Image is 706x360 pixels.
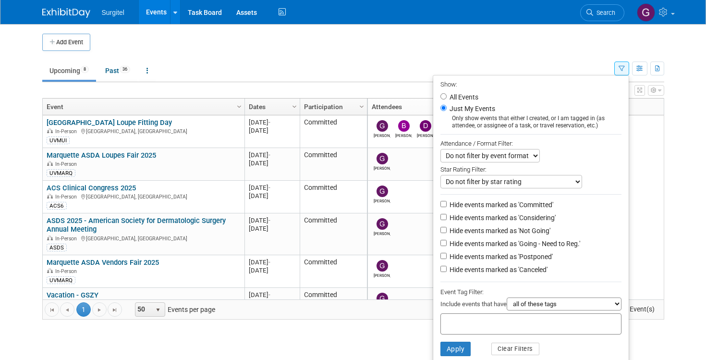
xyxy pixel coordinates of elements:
[47,202,67,210] div: ACS6
[48,306,56,314] span: Go to the first page
[268,291,270,298] span: -
[92,302,107,317] a: Go to the next page
[448,265,548,274] label: Hide events marked as 'Canceled'
[440,115,621,129] div: Only show events that either I created, or I am tagged in (as attendee, or assignee of a task, or...
[372,99,458,115] a: Attendees
[249,126,295,135] div: [DATE]
[47,236,53,240] img: In-Person Event
[448,200,553,210] label: Hide events marked as 'Committed'
[47,161,53,166] img: In-Person Event
[377,153,388,164] img: Gregg Szymanski
[377,186,388,197] img: Gregg Szymanski
[593,9,615,16] span: Search
[55,194,80,200] span: In-Person
[448,213,556,223] label: Hide events marked as 'Considering'
[47,276,75,284] div: UVMARQ
[42,8,90,18] img: ExhibitDay
[76,302,91,317] span: 1
[420,120,431,132] img: Daniel Green
[448,252,553,261] label: Hide events marked as 'Postponed'
[249,258,295,266] div: [DATE]
[47,258,159,267] a: Marquette ASDA Vendors Fair 2025
[47,127,240,135] div: [GEOGRAPHIC_DATA], [GEOGRAPHIC_DATA]
[374,272,390,278] div: Gregg Szymanski
[249,151,295,159] div: [DATE]
[47,291,98,299] a: Vacation - GSZY
[60,302,74,317] a: Go to the previous page
[440,78,621,90] div: Show:
[55,236,80,242] span: In-Person
[47,216,226,234] a: ASDS 2025 - American Society for Dermatologic Surgery Annual Meeting
[440,342,471,356] button: Apply
[377,218,388,230] img: Gregg Szymanski
[249,291,295,299] div: [DATE]
[47,137,70,144] div: UVMUI
[300,181,367,213] td: Committed
[47,184,136,192] a: ACS Clinical Congress 2025
[111,306,119,314] span: Go to the last page
[637,3,655,22] img: Gregg Szymanski
[98,62,137,80] a: Past36
[249,159,295,167] div: [DATE]
[289,99,300,113] a: Column Settings
[268,217,270,224] span: -
[300,115,367,148] td: Committed
[63,306,71,314] span: Go to the previous page
[249,216,295,224] div: [DATE]
[47,169,75,177] div: UVMARQ
[448,239,580,248] label: Hide events marked as 'Going - Need to Reg.'
[268,259,270,266] span: -
[448,226,550,236] label: Hide events marked as 'Not Going'
[374,197,390,203] div: Gregg Szymanski
[47,118,172,127] a: [GEOGRAPHIC_DATA] Loupe Fitting Day
[300,213,367,255] td: Committed
[377,260,388,272] img: Gregg Szymanski
[45,302,59,317] a: Go to the first page
[377,120,388,132] img: Gregg Szymanski
[42,34,90,51] button: Add Event
[448,94,478,100] label: All Events
[47,234,240,242] div: [GEOGRAPHIC_DATA], [GEOGRAPHIC_DATA]
[300,148,367,181] td: Committed
[374,230,390,236] div: Gregg Szymanski
[377,293,388,304] img: Gregg Szymanski
[440,298,621,313] div: Include events that have
[122,302,225,317] span: Events per page
[304,99,361,115] a: Participation
[491,343,539,355] button: Clear Filters
[120,66,130,73] span: 36
[249,192,295,200] div: [DATE]
[42,62,96,80] a: Upcoming8
[55,128,80,135] span: In-Person
[300,255,367,288] td: Committed
[580,4,624,21] a: Search
[249,299,295,307] div: [DATE]
[47,194,53,199] img: In-Person Event
[108,302,122,317] a: Go to the last page
[440,162,621,175] div: Star Rating Filter:
[102,9,124,16] span: Surgitel
[47,151,156,160] a: Marquette ASDA Loupes Fair 2025
[55,161,80,167] span: In-Person
[374,164,390,171] div: Gregg Szymanski
[81,66,89,73] span: 8
[96,306,103,314] span: Go to the next page
[417,132,434,138] div: Daniel Green
[440,286,621,298] div: Event Tag Filter:
[234,99,244,113] a: Column Settings
[356,99,367,113] a: Column Settings
[47,268,53,273] img: In-Person Event
[291,103,298,111] span: Column Settings
[358,103,365,111] span: Column Settings
[374,132,390,138] div: Gregg Szymanski
[249,266,295,274] div: [DATE]
[268,184,270,191] span: -
[235,103,243,111] span: Column Settings
[395,132,412,138] div: Brent Nowacki
[47,128,53,133] img: In-Person Event
[249,99,293,115] a: Dates
[300,288,367,321] td: Committed
[55,268,80,274] span: In-Person
[154,306,162,314] span: select
[398,120,410,132] img: Brent Nowacki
